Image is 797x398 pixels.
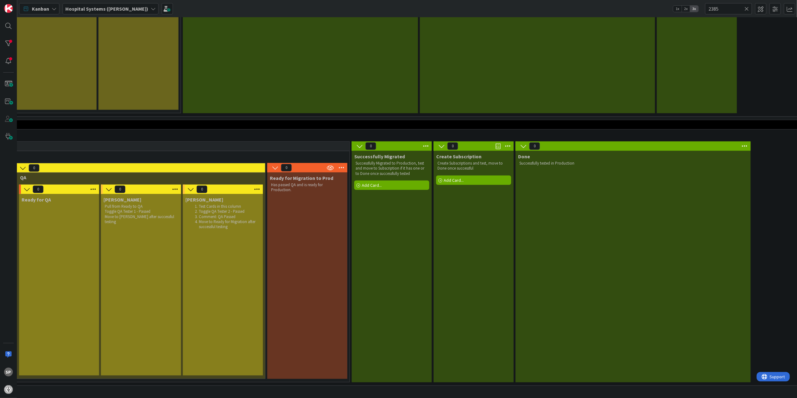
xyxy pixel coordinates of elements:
span: 0 [529,142,540,150]
li: Test Cards in this column [193,204,260,209]
p: Successfully tested in Production [519,161,747,166]
span: QA [20,174,257,181]
span: Add Card... [444,177,464,183]
span: Ready for QA [22,196,51,203]
p: Toggle QA Tester 1 - Passed [105,209,177,214]
span: 0 [366,142,376,150]
img: Visit kanbanzone.com [4,4,13,13]
span: 0 [281,164,292,171]
p: Has passed QA and is ready for Production. [271,182,344,193]
b: Hospital Systems ([PERSON_NAME]) [65,6,148,12]
span: Successfully Migrated [354,153,405,160]
span: 0 [447,142,458,150]
li: Comment: QA Passed [193,214,260,219]
span: 0 [29,164,39,172]
span: 1x [673,6,682,12]
li: Toggle QA Tester 2 - Passed [193,209,260,214]
span: Kanban [32,5,49,13]
p: Pull from Ready to QA [105,204,177,209]
p: Move to [PERSON_NAME] after successful testing [105,214,177,225]
span: 2x [682,6,690,12]
p: Create Subscriptions and test, move to Done once successful [437,161,510,171]
span: Support [13,1,28,8]
span: 0 [197,186,207,193]
span: LeeAnna [103,196,141,203]
span: Create Subscription [436,153,482,160]
span: Done [518,153,530,160]
span: Ready for Migration to Prod [270,175,333,181]
img: avatar [4,385,13,394]
span: Lisa [185,196,223,203]
div: SP [4,368,13,376]
input: Quick Filter... [705,3,752,14]
li: Move to Ready for Migration after successful testing [193,219,260,230]
span: 3x [690,6,699,12]
span: 0 [115,186,125,193]
span: Add Card... [362,182,382,188]
span: 0 [33,186,43,193]
p: Successfully Migrated to Production, test and move to Subscription if it has one or to Done once ... [356,161,428,176]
